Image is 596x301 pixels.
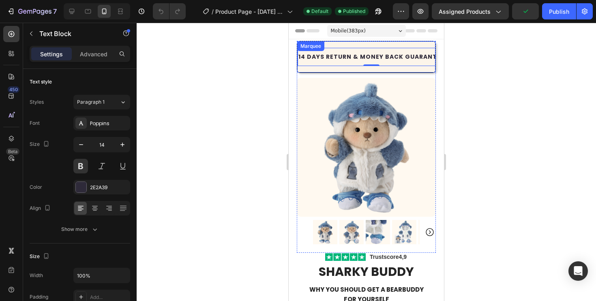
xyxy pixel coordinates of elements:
div: Marquee [10,20,34,27]
input: Auto [74,268,130,283]
div: Text style [30,78,52,85]
button: 7 [3,3,60,19]
p: Text Block [39,29,108,38]
span: 4,9 [110,231,118,237]
span: Default [311,8,328,15]
span: Assigned Products [439,7,491,16]
p: Why YOU SHOULD get a bearbuddy [9,263,146,271]
div: Padding [30,293,48,301]
button: Assigned Products [432,3,509,19]
div: Trustscore [81,230,120,239]
button: Show more [30,222,130,237]
div: Add... [90,294,128,301]
span: Product Page - [DATE] 16:19:44 [215,7,284,16]
div: Align [30,203,52,214]
iframe: Design area [289,23,444,301]
div: Color [30,184,42,191]
button: Paragraph 1 [73,95,130,109]
button: Carousel Next Arrow [136,205,146,214]
h1: Sharky Buddy [8,240,147,258]
span: Published [343,8,365,15]
div: 2E2A39 [90,184,128,191]
div: Open Intercom Messenger [568,261,588,281]
img: 5 stars [36,231,77,238]
p: 7 [53,6,57,16]
div: Size [30,251,51,262]
button: Publish [542,3,576,19]
p: Settings [40,50,63,58]
div: 450 [8,86,19,93]
p: Advanced [80,50,107,58]
div: Show more [61,225,99,233]
div: Beta [6,148,19,155]
div: Poppins [90,120,128,127]
div: Font [30,120,40,127]
span: Paragraph 1 [77,98,105,106]
div: Publish [549,7,569,16]
div: Size [30,139,51,150]
span: / [212,7,214,16]
p: For yourself [9,273,146,281]
div: Styles [30,98,44,106]
p: 14 DAYS RETURN & MONEY BACK GUARANTEE [10,29,156,39]
div: Undo/Redo [153,3,186,19]
div: Width [30,272,43,279]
